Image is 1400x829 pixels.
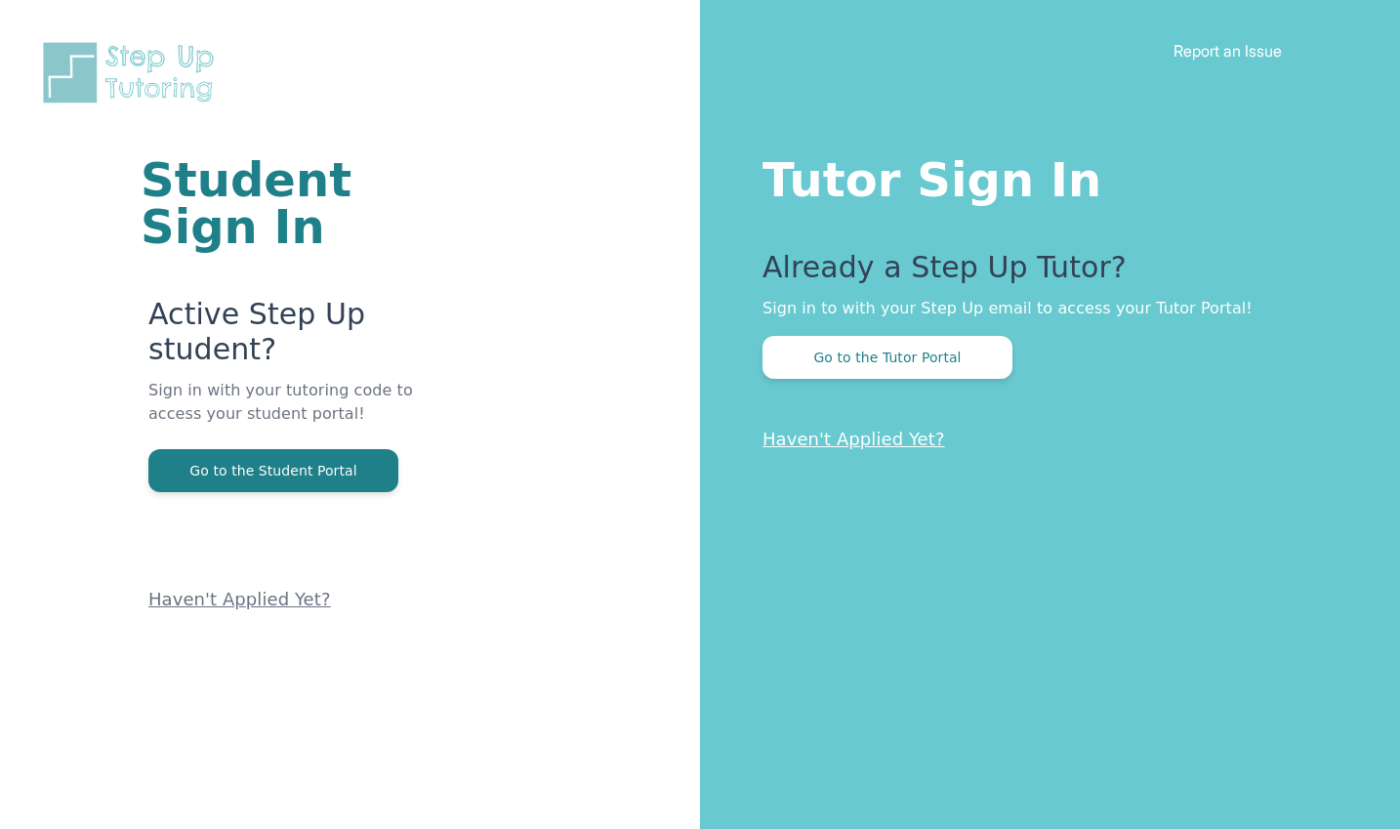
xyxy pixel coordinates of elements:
a: Go to the Tutor Portal [762,348,1012,366]
p: Active Step Up student? [148,297,466,379]
h1: Student Sign In [141,156,466,250]
p: Sign in to with your Step Up email to access your Tutor Portal! [762,297,1322,320]
button: Go to the Tutor Portal [762,336,1012,379]
p: Sign in with your tutoring code to access your student portal! [148,379,466,449]
button: Go to the Student Portal [148,449,398,492]
img: Step Up Tutoring horizontal logo [39,39,226,106]
a: Haven't Applied Yet? [148,589,331,609]
a: Haven't Applied Yet? [762,429,945,449]
p: Already a Step Up Tutor? [762,250,1322,297]
a: Go to the Student Portal [148,461,398,479]
h1: Tutor Sign In [762,148,1322,203]
a: Report an Issue [1174,41,1282,61]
